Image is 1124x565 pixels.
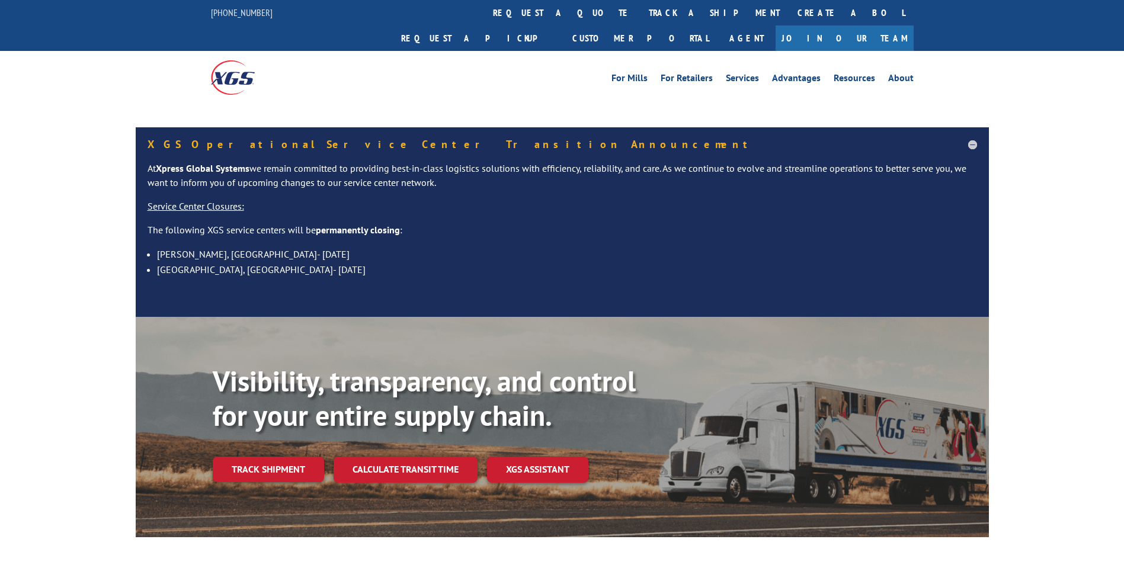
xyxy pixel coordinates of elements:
a: Advantages [772,73,821,86]
a: Agent [718,25,776,51]
a: For Mills [611,73,648,86]
li: [GEOGRAPHIC_DATA], [GEOGRAPHIC_DATA]- [DATE] [157,262,977,277]
a: About [888,73,914,86]
a: [PHONE_NUMBER] [211,7,273,18]
a: For Retailers [661,73,713,86]
a: Track shipment [213,457,324,481]
strong: permanently closing [316,224,400,236]
li: [PERSON_NAME], [GEOGRAPHIC_DATA]- [DATE] [157,246,977,262]
h5: XGS Operational Service Center Transition Announcement [148,139,977,150]
a: XGS ASSISTANT [487,457,588,482]
a: Services [726,73,759,86]
a: Request a pickup [392,25,563,51]
a: Customer Portal [563,25,718,51]
p: The following XGS service centers will be : [148,223,977,247]
a: Calculate transit time [334,457,478,482]
u: Service Center Closures: [148,200,244,212]
a: Resources [834,73,875,86]
strong: Xpress Global Systems [156,162,249,174]
b: Visibility, transparency, and control for your entire supply chain. [213,362,636,434]
a: Join Our Team [776,25,914,51]
p: At we remain committed to providing best-in-class logistics solutions with efficiency, reliabilit... [148,162,977,200]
